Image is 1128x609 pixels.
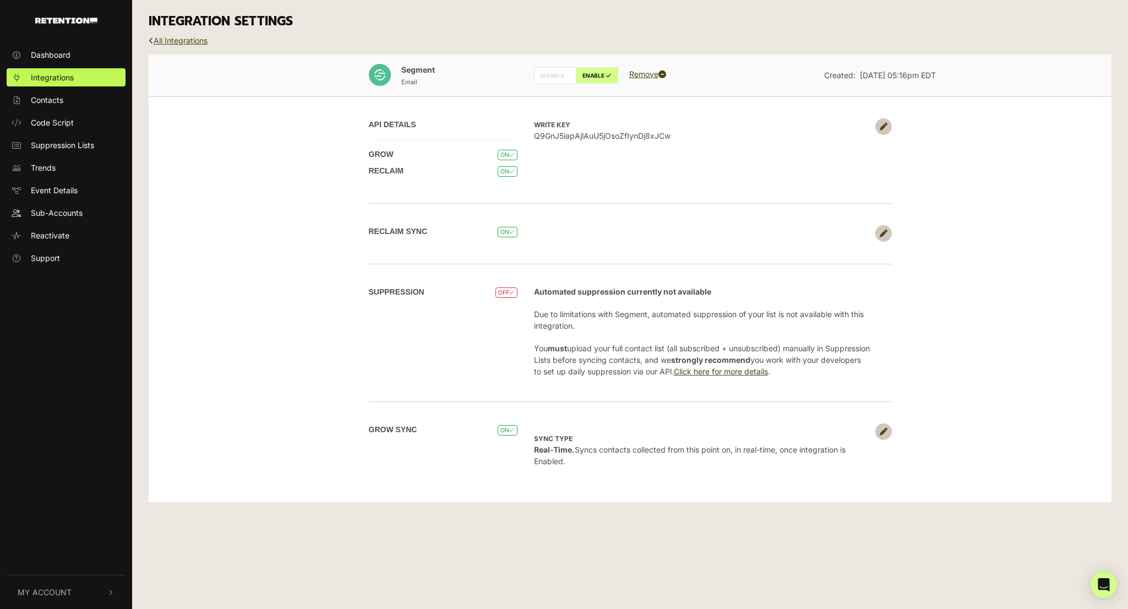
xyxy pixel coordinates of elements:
[498,425,517,436] span: ON
[534,433,846,466] span: Syncs contacts collected from this point on, in real-time, once integration is Enabled.
[7,91,126,109] a: Contacts
[7,136,126,154] a: Suppression Lists
[35,18,97,24] img: Retention.com
[674,367,768,376] a: Click here for more details
[31,117,74,128] span: Code Script
[31,230,69,241] span: Reactivate
[534,121,570,129] strong: Write Key
[369,64,391,86] img: Segment
[7,68,126,86] a: Integrations
[31,94,63,106] span: Contacts
[534,342,870,377] p: You upload your full contact list (all subscribed + unsubscribed) manually in Suppression Lists b...
[7,46,126,64] a: Dashboard
[31,139,94,151] span: Suppression Lists
[149,36,208,45] a: All Integrations
[498,227,517,237] span: ON
[534,308,870,331] p: Due to limitations with Segment, automated suppression of your list is not available with this in...
[149,14,1111,29] h3: INTEGRATION SETTINGS
[18,586,72,598] span: My Account
[31,49,70,61] span: Dashboard
[534,434,573,443] strong: Sync type
[671,355,750,365] strong: strongly recommend
[495,287,517,298] span: OFF
[369,424,417,436] label: Grow Sync
[31,162,56,173] span: Trends
[369,226,428,237] label: Reclaim Sync
[31,184,78,196] span: Event Details
[369,119,416,130] label: API DETAILS
[576,67,618,84] label: ENABLE
[369,165,404,177] label: RECLAIM
[369,286,424,298] label: SUPPRESSION
[534,130,870,142] span: Q9GnJ5iapAjlAuU5jOsoZfIynDj8xJCw
[31,207,83,219] span: Sub-Accounts
[824,70,855,80] span: Created:
[7,204,126,222] a: Sub-Accounts
[7,249,126,267] a: Support
[1091,572,1117,598] div: Open Intercom Messenger
[534,287,711,296] strong: Automated suppression currently not available
[498,150,517,160] span: ON
[31,72,74,83] span: Integrations
[860,70,936,80] span: [DATE] 05:16pm EDT
[629,69,666,79] a: Remove
[7,159,126,177] a: Trends
[401,65,435,74] span: Segment
[534,445,575,454] strong: Real-Time.
[7,181,126,199] a: Event Details
[498,166,517,177] span: ON
[401,78,417,86] small: Email
[369,149,394,160] label: GROW
[548,344,567,353] strong: must
[31,252,60,264] span: Support
[7,226,126,244] a: Reactivate
[7,113,126,132] a: Code Script
[534,67,576,84] label: DISABLE
[7,575,126,609] button: My Account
